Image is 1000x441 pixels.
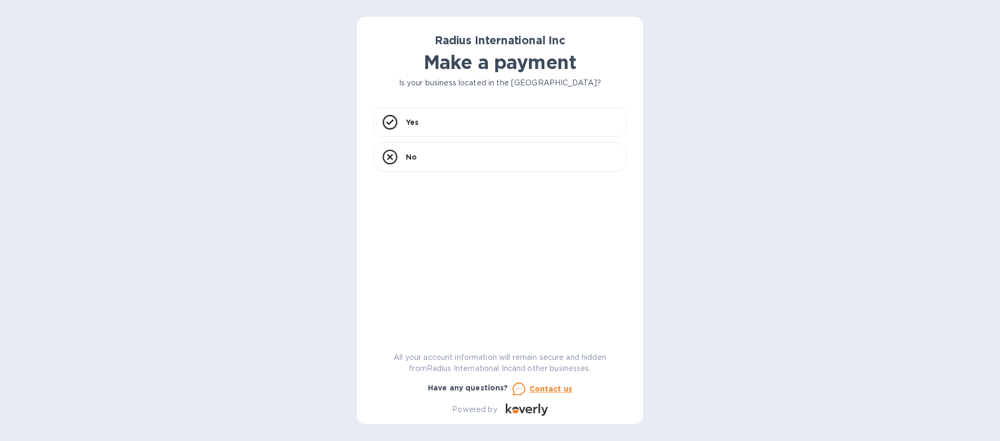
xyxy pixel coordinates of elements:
[374,77,626,89] p: Is your business located in the [GEOGRAPHIC_DATA]?
[452,404,497,415] p: Powered by
[406,117,418,128] p: Yes
[374,352,626,374] p: All your account information will remain secure and hidden from Radius International Inc and othe...
[374,51,626,73] h1: Make a payment
[406,152,417,162] p: No
[435,34,565,47] b: Radius International Inc
[529,385,573,393] u: Contact us
[428,384,508,392] b: Have any questions?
